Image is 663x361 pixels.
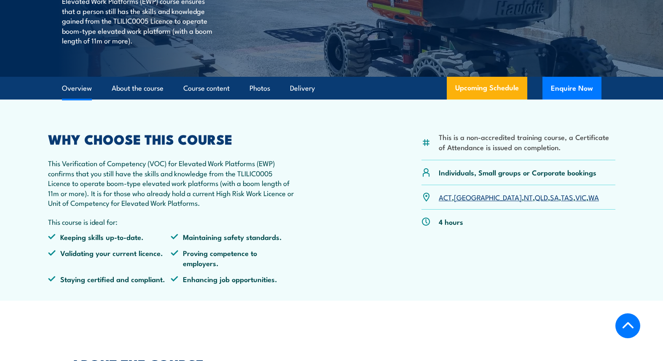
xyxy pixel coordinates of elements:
[439,132,615,152] li: This is a non-accredited training course, a Certificate of Attendance is issued on completion.
[575,192,586,202] a: VIC
[48,133,294,145] h2: WHY CHOOSE THIS COURSE
[561,192,573,202] a: TAS
[48,158,294,207] p: This Verification of Competency (VOC) for Elevated Work Platforms (EWP) confirms that you still h...
[48,232,171,242] li: Keeping skills up-to-date.
[588,192,599,202] a: WA
[112,77,164,100] a: About the course
[535,192,548,202] a: QLD
[447,77,527,100] a: Upcoming Schedule
[171,248,294,268] li: Proving competence to employers.
[290,77,315,100] a: Delivery
[524,192,533,202] a: NT
[48,248,171,268] li: Validating your current licence.
[250,77,270,100] a: Photos
[454,192,522,202] a: [GEOGRAPHIC_DATA]
[48,274,171,284] li: Staying certified and compliant.
[439,192,599,202] p: , , , , , , ,
[48,217,294,226] p: This course is ideal for:
[171,274,294,284] li: Enhancing job opportunities.
[550,192,559,202] a: SA
[183,77,230,100] a: Course content
[439,167,596,177] p: Individuals, Small groups or Corporate bookings
[542,77,601,100] button: Enquire Now
[439,217,463,226] p: 4 hours
[439,192,452,202] a: ACT
[171,232,294,242] li: Maintaining safety standards.
[62,77,92,100] a: Overview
